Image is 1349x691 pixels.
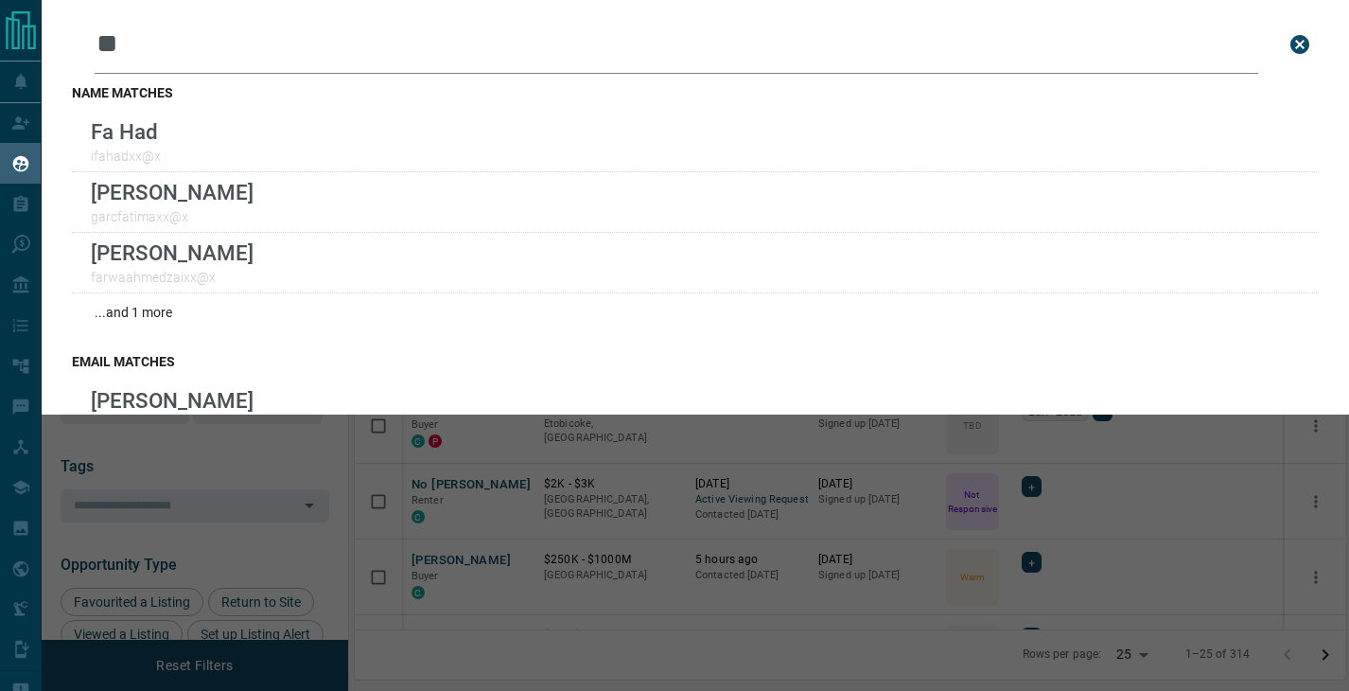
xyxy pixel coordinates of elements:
p: [PERSON_NAME] [91,388,254,413]
div: ...and 1 more [72,293,1319,331]
p: [PERSON_NAME] [91,180,254,204]
p: ifahadxx@x [91,149,161,164]
button: close search bar [1281,26,1319,63]
h3: name matches [72,85,1319,100]
p: garcfatimaxx@x [91,209,254,224]
p: farwaahmedzaixx@x [91,270,254,285]
p: Fa Had [91,119,161,144]
h3: email matches [72,354,1319,369]
p: [PERSON_NAME] [91,240,254,265]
